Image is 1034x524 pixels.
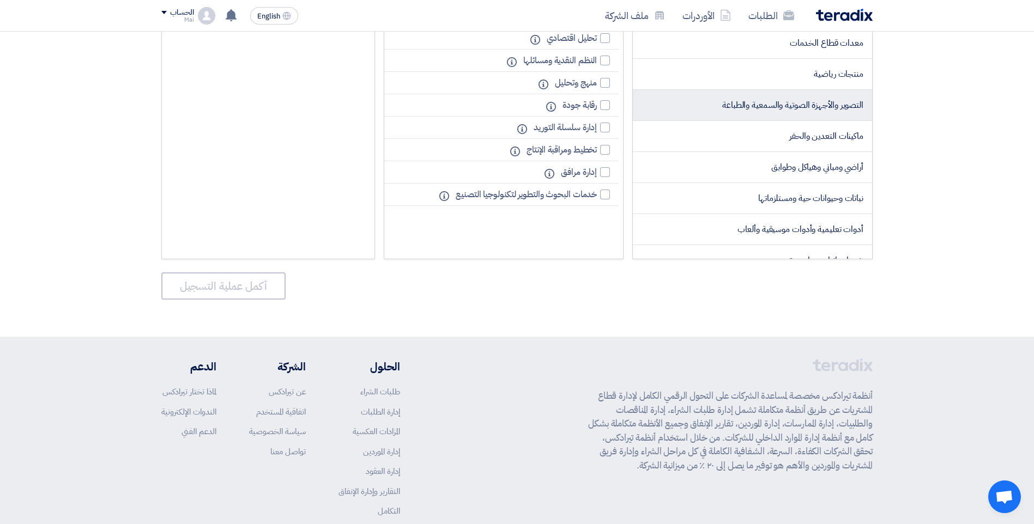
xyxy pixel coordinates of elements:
[270,446,306,458] a: تواصل معنا
[256,406,306,418] a: اتفاقية المستخدم
[198,7,215,25] img: profile_test.png
[363,446,400,458] a: إدارة الموردين
[361,406,400,418] a: إدارة الطلبات
[249,358,306,375] li: الشركة
[338,485,400,497] a: التقارير وإدارة الإنفاق
[338,358,400,375] li: الحلول
[758,192,863,205] span: نباتات وحيوانات حية ومستلزماتها
[737,223,863,236] span: أدوات تعليمية وأدوات موسيقية وألعاب
[249,425,306,437] a: سياسة الخصوصية
[353,425,400,437] a: المزادات العكسية
[161,17,194,23] div: Mai
[360,386,400,398] a: طلبات الشراء
[814,68,863,81] span: منتجات رياضية
[269,386,306,398] a: عن تيرادكس
[378,505,400,517] a: التكامل
[740,3,803,28] a: الطلبات
[161,272,286,300] button: أكمل عملية التسجيل
[523,54,597,67] span: النظم النقدية ومسائلها
[161,406,216,418] a: الندوات الإلكترونية
[561,166,597,179] span: إدارة مرافق
[250,7,298,25] button: English
[527,143,597,156] span: تخطيط ومراقبة الإنتاج
[162,386,216,398] a: لماذا تختار تيرادكس
[534,121,597,134] span: إدارة سلسلة التوريد
[161,358,216,375] li: الدعم
[988,480,1021,513] div: Open chat
[816,9,873,21] img: Teradix logo
[170,8,194,17] div: الحساب
[588,389,873,472] p: أنظمة تيرادكس مخصصة لمساعدة الشركات على التحول الرقمي الكامل لإدارة قطاع المشتريات عن طريق أنظمة ...
[722,99,863,112] span: التصوير والأجهزة الصوتية والسمعية والطباعة
[789,130,863,143] span: ماكينات التعدين والحفر
[257,13,280,20] span: English
[555,76,597,89] span: منهج وتحليل
[790,36,863,50] span: معدات قطاع الخدمات
[182,425,216,437] a: الدعم الفني
[772,254,863,267] span: خدمات إنتاج صناعي وتصنيع
[366,465,400,477] a: إدارة العقود
[674,3,740,28] a: الأوردرات
[563,99,597,112] span: رقابة جودة
[456,188,597,201] span: خدمات البحوث والتطوير لتكنولوجيا التصنيع
[771,161,863,174] span: أراضي ومباني وهياكل وطوابق
[547,32,597,45] span: تحليل اقتصادي
[596,3,674,28] a: ملف الشركة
